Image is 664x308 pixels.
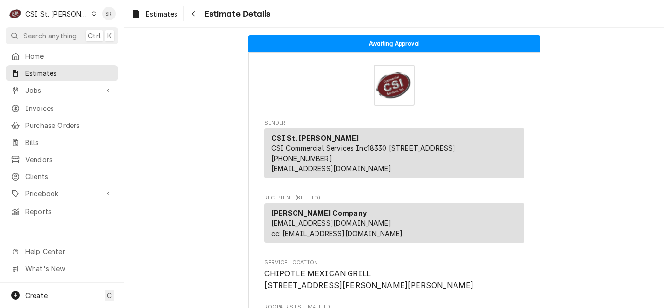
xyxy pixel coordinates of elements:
[271,209,367,217] strong: [PERSON_NAME] Company
[25,68,113,78] span: Estimates
[186,6,201,21] button: Navigate back
[102,7,116,20] div: Stephani Roth's Avatar
[107,31,112,41] span: K
[25,263,112,273] span: What's New
[25,188,99,199] span: Pricebook
[264,203,524,247] div: Recipient (Bill To)
[25,103,113,113] span: Invoices
[271,164,391,173] a: [EMAIL_ADDRESS][DOMAIN_NAME]
[271,134,359,142] strong: CSI St. [PERSON_NAME]
[25,51,113,61] span: Home
[25,291,48,300] span: Create
[25,85,99,95] span: Jobs
[6,100,118,116] a: Invoices
[9,7,22,20] div: C
[127,6,181,22] a: Estimates
[25,171,113,181] span: Clients
[6,243,118,259] a: Go to Help Center
[264,269,474,290] span: CHIPOTLE MEXICAN GRILL [STREET_ADDRESS][PERSON_NAME][PERSON_NAME]
[6,168,118,184] a: Clients
[369,40,419,47] span: Awaiting Approval
[6,82,118,98] a: Go to Jobs
[6,27,118,44] button: Search anythingCtrlK
[6,134,118,150] a: Bills
[264,119,524,127] span: Sender
[25,137,113,147] span: Bills
[201,7,270,20] span: Estimate Details
[25,246,112,256] span: Help Center
[102,7,116,20] div: SR
[6,117,118,133] a: Purchase Orders
[25,9,88,19] div: CSI St. [PERSON_NAME]
[264,194,524,202] span: Recipient (Bill To)
[264,128,524,178] div: Sender
[25,120,113,130] span: Purchase Orders
[6,65,118,81] a: Estimates
[6,48,118,64] a: Home
[248,35,540,52] div: Status
[6,203,118,219] a: Reports
[9,7,22,20] div: CSI St. Louis's Avatar
[264,128,524,182] div: Sender
[264,259,524,291] div: Service Location
[25,206,113,217] span: Reports
[374,65,415,106] img: Logo
[264,119,524,182] div: Estimate Sender
[264,259,524,267] span: Service Location
[146,9,177,19] span: Estimates
[23,31,77,41] span: Search anything
[264,194,524,247] div: Estimate Recipient
[88,31,101,41] span: Ctrl
[6,260,118,276] a: Go to What's New
[107,290,112,301] span: C
[271,154,332,163] a: [PHONE_NUMBER]
[271,219,403,237] span: [EMAIL_ADDRESS][DOMAIN_NAME] cc: [EMAIL_ADDRESS][DOMAIN_NAME]
[6,151,118,167] a: Vendors
[25,154,113,164] span: Vendors
[271,144,456,152] span: CSI Commercial Services Inc18330 [STREET_ADDRESS]
[264,268,524,291] span: Service Location
[6,185,118,201] a: Go to Pricebook
[264,203,524,243] div: Recipient (Bill To)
